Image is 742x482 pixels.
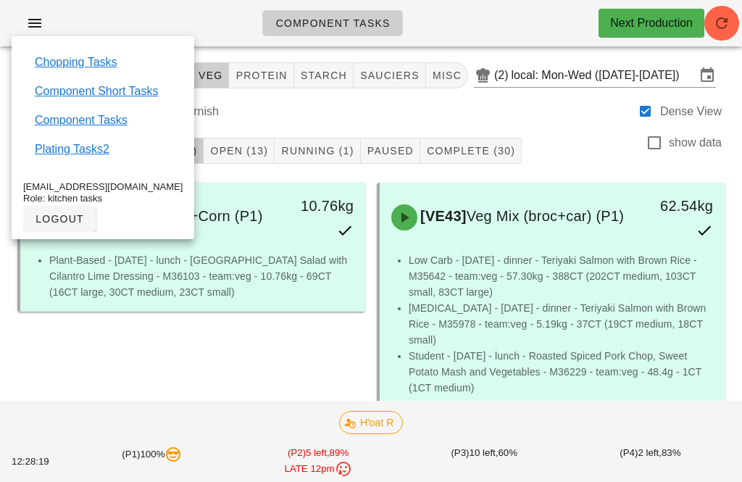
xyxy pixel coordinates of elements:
li: [MEDICAL_DATA] - [DATE] - dinner - Teriyaki Salmon with Brown Rice - M35978 - team:veg - 5.19kg -... [409,300,713,348]
button: veg [192,62,230,88]
span: 10 left, [470,447,499,458]
span: protein [235,70,287,81]
span: veg [198,70,223,81]
a: Chopping Tasks [35,54,117,71]
span: Component Tasks [275,17,390,29]
div: (P4) 83% [567,443,733,481]
button: sauciers [354,62,426,88]
button: logout [23,206,96,232]
button: starch [294,62,354,88]
div: Next Production [610,14,693,32]
button: misc [426,62,468,88]
li: Plant-Based - [DATE] - lunch - [GEOGRAPHIC_DATA] Salad with Cilantro Lime Dressing - M36103 - tea... [49,252,354,300]
div: (P2) 89% [235,443,401,481]
span: logout [35,213,84,225]
div: [EMAIL_ADDRESS][DOMAIN_NAME] [23,181,183,193]
label: Dense View [660,104,722,119]
span: H'oat R [349,412,393,433]
span: [VE43] [417,208,467,224]
a: Component Short Tasks [35,83,158,100]
span: Complete (30) [426,145,515,157]
div: (P3) 60% [401,443,567,481]
div: 12:28:19 [9,452,69,472]
label: show data [669,136,722,150]
span: misc [432,70,462,81]
div: (2) [494,68,512,83]
li: Low Carb - [DATE] - dinner - Teriyaki Salmon with Brown Rice - M35642 - team:veg - 57.30kg - 388C... [409,252,713,300]
div: 62.54kg [646,194,713,217]
li: Student - [DATE] - lunch - Roasted Spiced Pork Chop, Sweet Potato Mash and Vegetables - M36229 - ... [409,348,713,396]
a: Component Tasks [35,112,128,129]
button: Running (1) [275,138,360,164]
div: Role: kitchen tasks [23,193,183,204]
div: LATE 12pm [238,460,399,478]
span: starch [300,70,347,81]
button: Complete (30) [420,138,522,164]
a: Plating Tasks2 [35,141,109,158]
div: 10.76kg [286,194,354,217]
span: Running (1) [280,145,354,157]
button: Open (13) [204,138,275,164]
span: 5 left, [306,447,330,458]
span: Veg Mix (broc+car) (P1) [467,208,624,224]
button: Paused [361,138,420,164]
a: Component Tasks [262,10,402,36]
span: Open (13) [209,145,268,157]
button: protein [229,62,293,88]
div: (P1) 100% [69,443,235,481]
span: 2 left, [638,447,662,458]
span: Paused [367,145,414,157]
span: sauciers [359,70,420,81]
